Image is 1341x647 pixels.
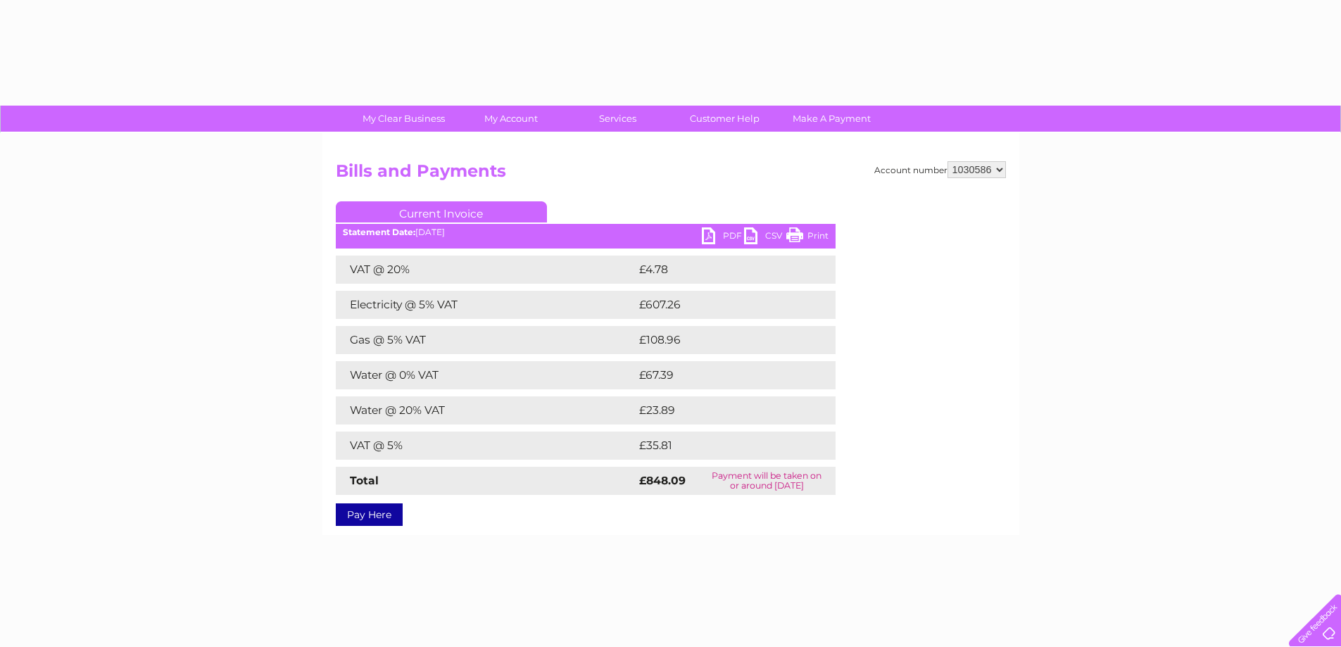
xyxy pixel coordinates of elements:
td: £67.39 [636,361,807,389]
a: CSV [744,227,786,248]
strong: £848.09 [639,474,686,487]
td: VAT @ 5% [336,432,636,460]
td: £23.89 [636,396,807,425]
td: £4.78 [636,256,802,284]
a: Customer Help [667,106,783,132]
td: £607.26 [636,291,810,319]
a: Current Invoice [336,201,547,222]
td: Water @ 0% VAT [336,361,636,389]
td: Water @ 20% VAT [336,396,636,425]
td: Payment will be taken on or around [DATE] [698,467,836,495]
a: Make A Payment [774,106,890,132]
a: My Clear Business [346,106,462,132]
h2: Bills and Payments [336,161,1006,188]
a: Pay Here [336,503,403,526]
a: PDF [702,227,744,248]
td: Electricity @ 5% VAT [336,291,636,319]
td: £108.96 [636,326,810,354]
strong: Total [350,474,379,487]
td: VAT @ 20% [336,256,636,284]
b: Statement Date: [343,227,415,237]
a: Services [560,106,676,132]
a: Print [786,227,829,248]
div: [DATE] [336,227,836,237]
td: £35.81 [636,432,806,460]
a: My Account [453,106,569,132]
div: Account number [874,161,1006,178]
td: Gas @ 5% VAT [336,326,636,354]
